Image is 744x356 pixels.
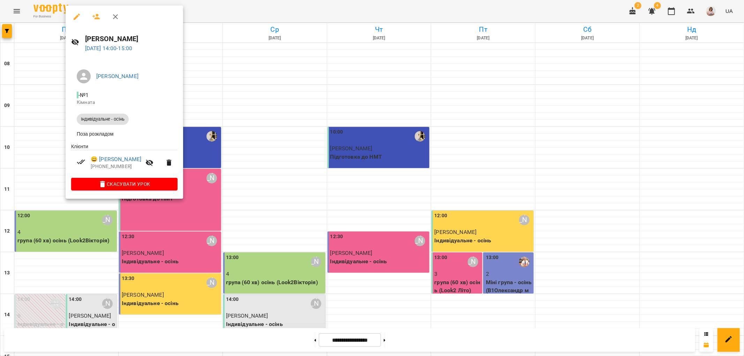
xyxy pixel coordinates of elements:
a: 😀 [PERSON_NAME] [91,155,141,164]
a: [PERSON_NAME] [96,73,138,79]
h6: [PERSON_NAME] [85,33,178,44]
p: Кімната [77,99,172,106]
button: Скасувати Урок [71,178,178,190]
span: Індивідуальне - осінь [77,116,129,122]
span: Скасувати Урок [77,180,172,188]
a: [DATE] 14:00-15:00 [85,45,133,52]
svg: Візит сплачено [77,158,85,166]
p: [PHONE_NUMBER] [91,163,141,170]
ul: Клієнти [71,143,178,178]
span: - №1 [77,92,90,98]
li: Поза розкладом [71,128,178,140]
